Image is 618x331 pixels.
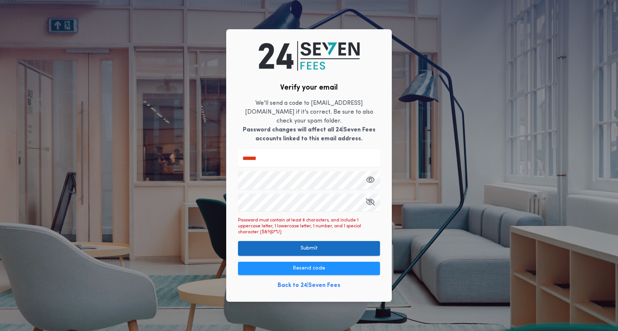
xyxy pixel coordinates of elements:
img: logo [259,41,360,71]
p: Password must contain at least 8 characters, and include 1 uppercase letter, 1 lowercase letter, ... [238,217,380,235]
button: Submit [238,241,380,256]
b: Password changes will affect all 24|Seven Fees accounts linked to this email address. [243,127,376,142]
h2: Verify your email [280,83,338,93]
button: Resend code [238,262,380,275]
p: We'll send a code to [EMAIL_ADDRESS][DOMAIN_NAME] if it's correct. Be sure to also check your spa... [238,99,380,143]
a: Back to 24|Seven Fees [278,281,340,290]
